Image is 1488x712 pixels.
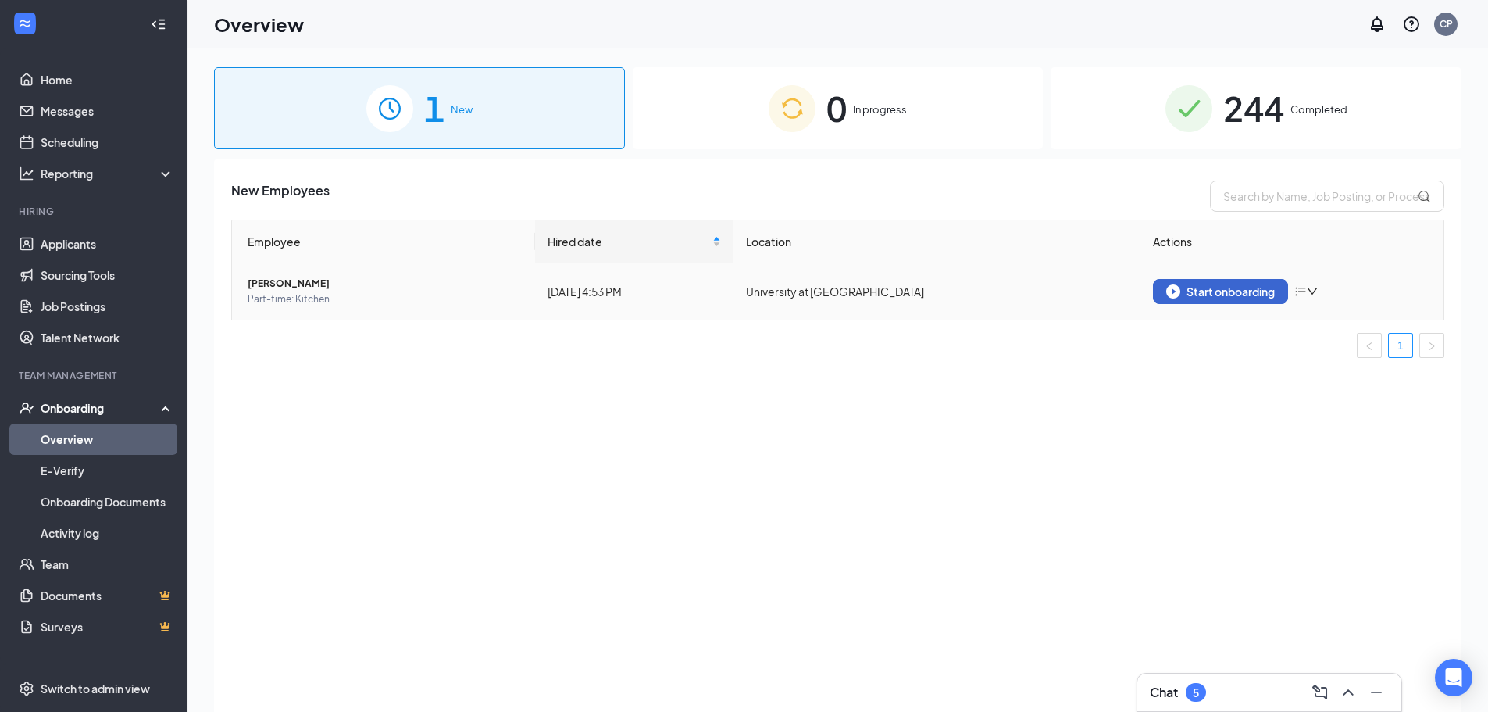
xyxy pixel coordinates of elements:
[1368,15,1386,34] svg: Notifications
[1435,659,1472,696] div: Open Intercom Messenger
[548,233,709,250] span: Hired date
[1150,684,1178,701] h3: Chat
[1419,333,1444,358] button: right
[41,549,174,580] a: Team
[1389,334,1412,357] a: 1
[214,11,304,38] h1: Overview
[1140,220,1443,263] th: Actions
[424,81,444,135] span: 1
[41,228,174,259] a: Applicants
[41,681,150,696] div: Switch to admin view
[41,517,174,549] a: Activity log
[826,81,847,135] span: 0
[41,611,174,642] a: SurveysCrown
[1193,686,1199,699] div: 5
[19,205,171,218] div: Hiring
[1357,333,1382,358] button: left
[19,400,34,416] svg: UserCheck
[1419,333,1444,358] li: Next Page
[1336,680,1361,705] button: ChevronUp
[19,369,171,382] div: Team Management
[1290,102,1347,117] span: Completed
[1294,285,1307,298] span: bars
[1223,81,1284,135] span: 244
[853,102,907,117] span: In progress
[1427,342,1436,351] span: right
[41,64,174,95] a: Home
[451,102,473,117] span: New
[41,322,174,353] a: Talent Network
[733,263,1140,320] td: University at [GEOGRAPHIC_DATA]
[1364,680,1389,705] button: Minimize
[41,400,161,416] div: Onboarding
[151,16,166,32] svg: Collapse
[41,424,174,455] a: Overview
[548,283,721,300] div: [DATE] 4:53 PM
[1307,286,1318,297] span: down
[1440,17,1453,30] div: CP
[41,291,174,322] a: Job Postings
[17,16,33,31] svg: WorkstreamLogo
[1308,680,1333,705] button: ComposeMessage
[41,166,175,181] div: Reporting
[1339,683,1358,702] svg: ChevronUp
[1357,333,1382,358] li: Previous Page
[232,220,535,263] th: Employee
[19,681,34,696] svg: Settings
[1166,284,1275,299] div: Start onboarding
[248,292,523,307] span: Part-time: Kitchen
[248,276,523,292] span: [PERSON_NAME]
[1153,279,1288,304] button: Start onboarding
[19,166,34,181] svg: Analysis
[41,259,174,291] a: Sourcing Tools
[41,486,174,517] a: Onboarding Documents
[1311,683,1329,702] svg: ComposeMessage
[1365,342,1374,351] span: left
[41,95,174,127] a: Messages
[733,220,1140,263] th: Location
[1367,683,1386,702] svg: Minimize
[1388,333,1413,358] li: 1
[231,181,330,212] span: New Employees
[41,455,174,486] a: E-Verify
[1210,181,1444,212] input: Search by Name, Job Posting, or Process
[41,580,174,611] a: DocumentsCrown
[1402,15,1421,34] svg: QuestionInfo
[41,127,174,158] a: Scheduling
